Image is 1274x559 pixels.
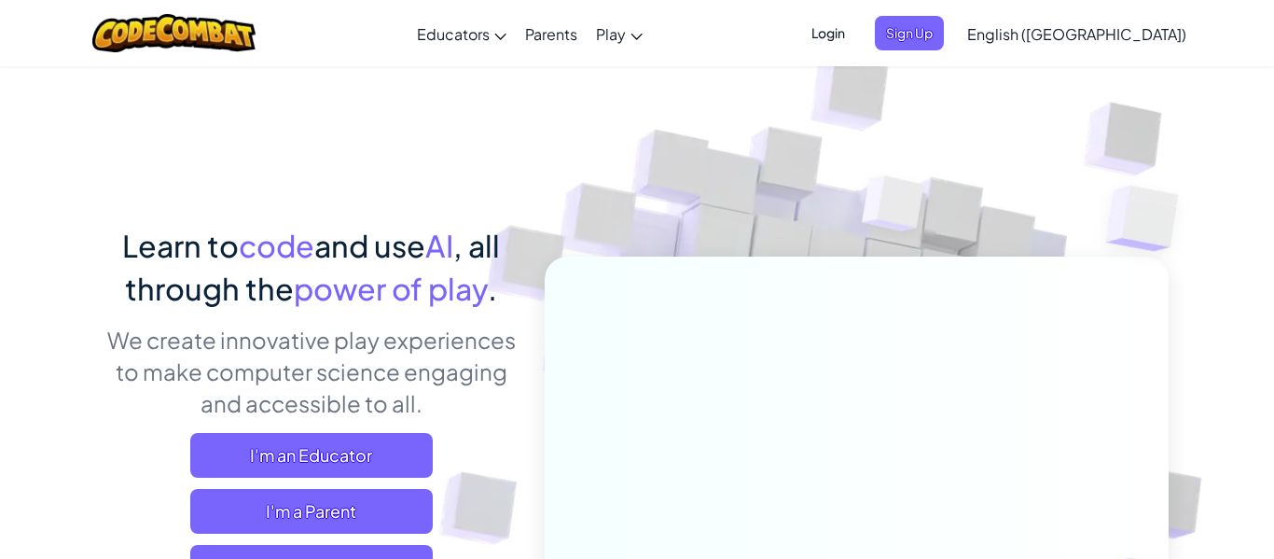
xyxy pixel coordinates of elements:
[967,24,1186,44] span: English ([GEOGRAPHIC_DATA])
[190,489,433,534] a: I'm a Parent
[596,24,626,44] span: Play
[800,16,856,50] button: Login
[294,270,488,307] span: power of play
[958,8,1196,59] a: English ([GEOGRAPHIC_DATA])
[417,24,490,44] span: Educators
[314,227,425,264] span: and use
[190,433,433,478] a: I'm an Educator
[122,227,239,264] span: Learn to
[425,227,453,264] span: AI
[92,14,256,52] img: CodeCombat logo
[827,139,962,278] img: Overlap cubes
[105,324,517,419] p: We create innovative play experiences to make computer science engaging and accessible to all.
[516,8,587,59] a: Parents
[488,270,497,307] span: .
[408,8,516,59] a: Educators
[587,8,652,59] a: Play
[1069,140,1230,298] img: Overlap cubes
[239,227,314,264] span: code
[875,16,944,50] button: Sign Up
